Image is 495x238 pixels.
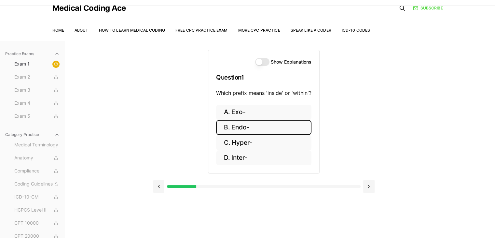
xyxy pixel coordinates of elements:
[14,113,60,120] span: Exam 5
[14,194,60,201] span: ICD-10-CM
[52,4,126,12] a: Medical Coding Ace
[12,111,62,122] button: Exam 5
[3,129,62,140] button: Category Practice
[291,28,331,33] a: Speak Like a Coder
[271,60,311,64] label: Show Explanations
[14,181,60,188] span: Coding Guidelines
[14,220,60,227] span: CPT 10000
[342,28,370,33] a: ICD-10 Codes
[12,72,62,82] button: Exam 2
[216,120,311,135] button: B. Endo-
[12,59,62,69] button: Exam 1
[3,49,62,59] button: Practice Exams
[12,153,62,163] button: Anatomy
[14,207,60,214] span: HCPCS Level II
[14,87,60,94] span: Exam 3
[12,98,62,109] button: Exam 4
[12,179,62,189] button: Coding Guidelines
[14,100,60,107] span: Exam 4
[14,155,60,162] span: Anatomy
[14,74,60,81] span: Exam 2
[12,218,62,229] button: CPT 10000
[216,68,311,87] h3: Question 1
[12,192,62,202] button: ICD-10-CM
[216,135,311,150] button: C. Hyper-
[75,28,89,33] a: About
[12,205,62,216] button: HCPCS Level II
[99,28,165,33] a: How to Learn Medical Coding
[12,140,62,150] button: Medical Terminology
[14,168,60,175] span: Compliance
[216,89,311,97] p: Which prefix means 'inside' or 'within'?
[413,5,443,11] a: Subscribe
[175,28,228,33] a: Free CPC Practice Exam
[14,141,60,149] span: Medical Terminology
[216,150,311,166] button: D. Inter-
[12,166,62,176] button: Compliance
[14,61,60,68] span: Exam 1
[52,28,64,33] a: Home
[12,85,62,96] button: Exam 3
[216,105,311,120] button: A. Exo-
[238,28,280,33] a: More CPC Practice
